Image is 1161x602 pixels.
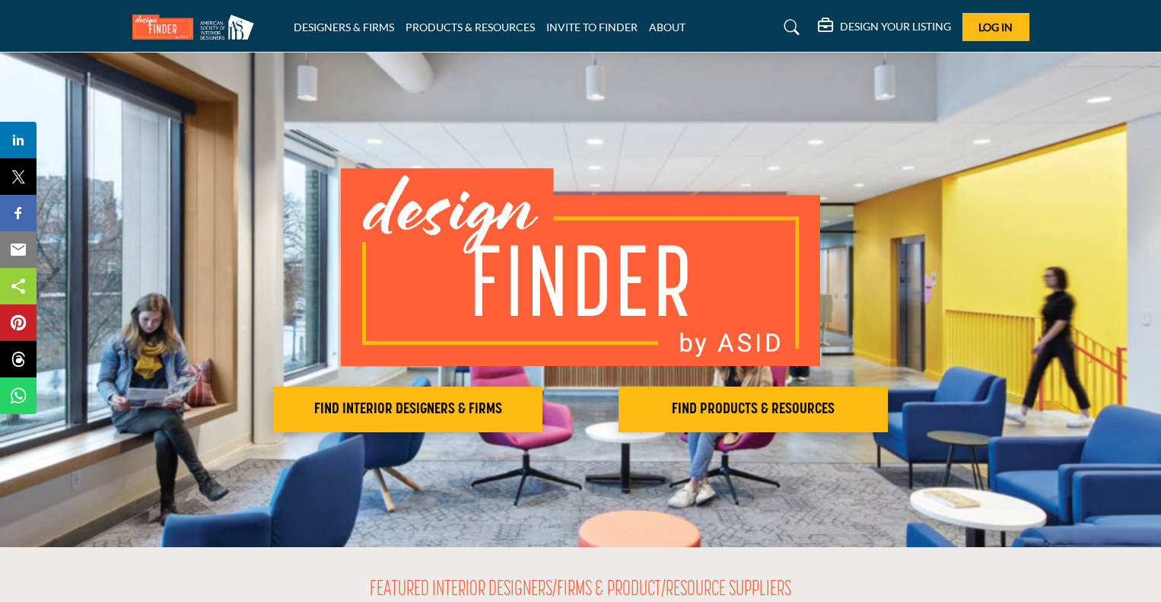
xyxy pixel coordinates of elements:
h2: FIND PRODUCTS & RESOURCES [623,400,883,419]
span: Log In [978,21,1013,33]
a: DESIGNERS & FIRMS [294,21,394,33]
a: PRODUCTS & RESOURCES [406,21,535,33]
a: ABOUT [649,21,685,33]
button: FIND INTERIOR DESIGNERS & FIRMS [273,387,542,432]
a: Search [769,15,810,40]
img: image [341,168,820,366]
h2: FIND INTERIOR DESIGNERS & FIRMS [278,400,538,419]
div: DESIGN YOUR LISTING [818,18,951,37]
img: Site Logo [132,14,262,40]
button: FIND PRODUCTS & RESOURCES [619,387,888,432]
button: Log In [962,13,1029,41]
a: INVITE TO FINDER [546,21,638,33]
h5: DESIGN YOUR LISTING [840,20,951,33]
